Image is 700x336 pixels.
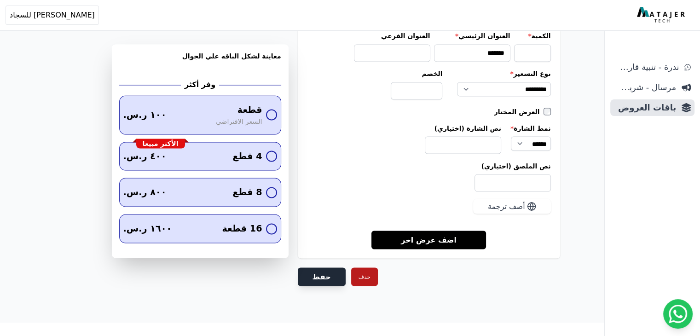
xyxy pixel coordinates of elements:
span: [PERSON_NAME] للسجاد [10,10,95,21]
button: حذف [351,267,378,286]
span: أضف ترجمة [488,201,525,212]
img: MatajerTech Logo [637,7,687,23]
span: باقات العروض [614,101,676,114]
label: العنوان الرئيسي [434,31,510,41]
button: أضف ترجمة [473,199,551,214]
label: الكمية [514,31,551,41]
button: [PERSON_NAME] للسجاد [6,6,99,25]
label: نمط الشارة [510,123,551,133]
span: قطعة [237,103,262,116]
span: 8 قطع [232,185,262,199]
span: 16 قطعة [222,222,262,235]
h2: وفر أكثر [185,79,215,90]
span: ٨٠٠ ر.س. [123,185,167,199]
label: نص الملصق (اختياري) [307,161,551,170]
span: مرسال - شريط دعاية [614,81,676,94]
div: الأكثر مبيعا [136,139,185,149]
span: السعر الافتراضي [216,116,262,127]
span: ندرة - تنبية قارب علي النفاذ [614,61,679,74]
label: نوع التسعير [457,69,550,78]
a: اضف عرض اخر [371,230,486,249]
h3: معاينة لشكل الباقه علي الجوال [119,52,281,72]
button: حفظ [298,267,346,286]
span: 4 قطع [232,150,262,163]
label: العرض المختار [494,107,544,116]
label: الخصم [391,69,442,78]
span: ١٦٠٠ ر.س. [123,222,172,235]
label: العنوان الفرعي [354,31,430,41]
span: ١٠٠ ر.س. [123,108,167,122]
label: نص الشارة (اختياري) [425,123,501,133]
span: ٤٠٠ ر.س. [123,150,167,163]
